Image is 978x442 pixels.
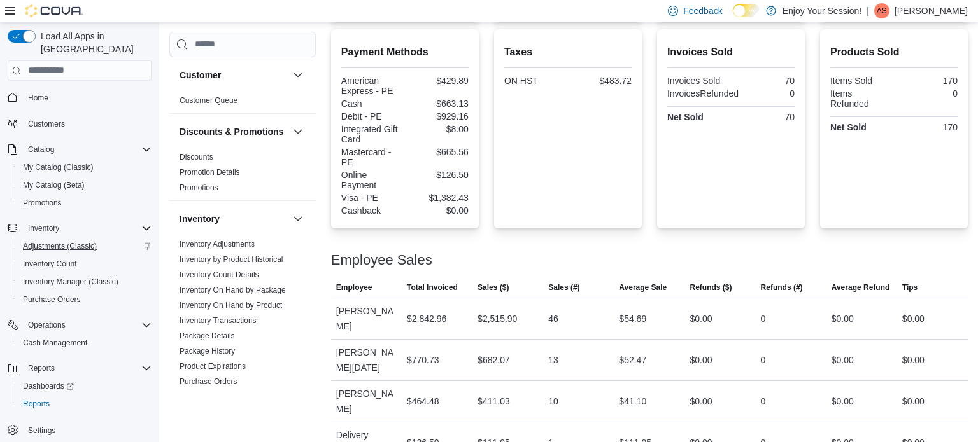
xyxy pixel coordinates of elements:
span: Settings [23,422,152,438]
a: Inventory Adjustments [180,240,255,249]
span: Employee [336,282,372,293]
button: Inventory Manager (Classic) [13,273,157,291]
a: Purchase Orders [18,292,86,307]
div: $0.00 [690,311,712,326]
div: 46 [548,311,558,326]
p: Enjoy Your Session! [783,3,862,18]
h3: Customer [180,69,221,81]
div: $663.13 [407,99,469,109]
span: My Catalog (Beta) [18,177,152,193]
span: Inventory Count [18,256,152,272]
div: $0.00 [832,394,854,409]
h3: Discounts & Promotions [180,125,283,138]
a: Home [23,90,53,106]
span: My Catalog (Classic) [18,160,152,175]
span: Package History [180,346,235,356]
div: [PERSON_NAME][DATE] [331,340,402,380]
span: Reports [18,396,152,411]
button: Inventory [180,212,288,225]
span: Feedback [683,4,722,17]
h2: Taxes [504,45,632,60]
div: 170 [896,76,958,86]
button: Inventory Count [13,255,157,273]
span: Average Refund [832,282,890,293]
a: Inventory Count Details [180,270,259,279]
a: Inventory Manager (Classic) [18,274,124,289]
h3: Employee Sales [331,252,432,268]
span: Promotion Details [180,167,240,177]
div: 70 [733,76,795,86]
a: Settings [23,423,60,438]
button: Inventory [290,211,306,226]
p: | [867,3,869,18]
div: InvoicesRefunded [667,88,739,99]
a: Customers [23,116,70,132]
button: Inventory [3,219,157,237]
span: Inventory [28,223,59,233]
a: Package History [180,347,235,356]
span: Total Invoiced [407,282,458,293]
button: Reports [23,361,60,376]
div: $54.69 [619,311,646,326]
a: Inventory On Hand by Product [180,301,282,310]
span: Operations [23,317,152,333]
span: Product Expirations [180,361,246,371]
span: Cash Management [23,338,87,348]
h3: Inventory [180,212,220,225]
div: Ana Saric [874,3,889,18]
span: Settings [28,425,55,436]
h2: Payment Methods [341,45,469,60]
div: 0 [744,88,795,99]
span: Home [28,93,48,103]
button: Catalog [23,142,59,157]
div: Online Payment [341,170,402,190]
div: Items Sold [830,76,891,86]
div: Debit - PE [341,111,402,121]
a: Adjustments (Classic) [18,238,102,254]
div: [PERSON_NAME] [331,381,402,422]
div: Inventory [169,237,316,425]
span: Inventory Count [23,259,77,269]
span: Package Details [180,331,235,341]
span: Home [23,90,152,106]
a: Package Details [180,331,235,340]
a: My Catalog (Classic) [18,160,99,175]
span: Sales (#) [548,282,579,293]
div: Visa - PE [341,193,402,203]
div: $126.50 [407,170,469,180]
img: Cova [25,4,83,17]
button: Operations [3,316,157,334]
span: Refunds (#) [761,282,803,293]
div: 0 [896,88,958,99]
span: Purchase Orders [23,294,81,305]
span: Promotions [23,198,62,208]
a: Inventory Count [18,256,82,272]
span: Inventory Adjustments [180,239,255,249]
span: AS [877,3,887,18]
div: $483.72 [570,76,632,86]
strong: Net Sold [830,122,867,132]
div: $0.00 [407,205,469,216]
div: 13 [548,352,558,368]
span: Average Sale [619,282,667,293]
span: Dashboards [23,381,74,391]
div: $665.56 [407,147,469,157]
button: Home [3,88,157,107]
span: My Catalog (Classic) [23,162,94,172]
span: Reports [23,399,50,409]
span: Tips [902,282,918,293]
span: Catalog [23,142,152,157]
div: Cashback [341,205,402,216]
button: Customers [3,114,157,133]
span: Adjustments (Classic) [18,238,152,254]
div: $0.00 [902,352,925,368]
span: Promotions [180,183,218,193]
a: Dashboards [18,378,79,394]
div: 10 [548,394,558,409]
span: My Catalog (Beta) [23,180,85,190]
span: Purchase Orders [180,376,237,387]
div: $0.00 [690,394,712,409]
span: Reports [23,361,152,376]
button: Catalog [3,141,157,158]
div: ON HST [504,76,565,86]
